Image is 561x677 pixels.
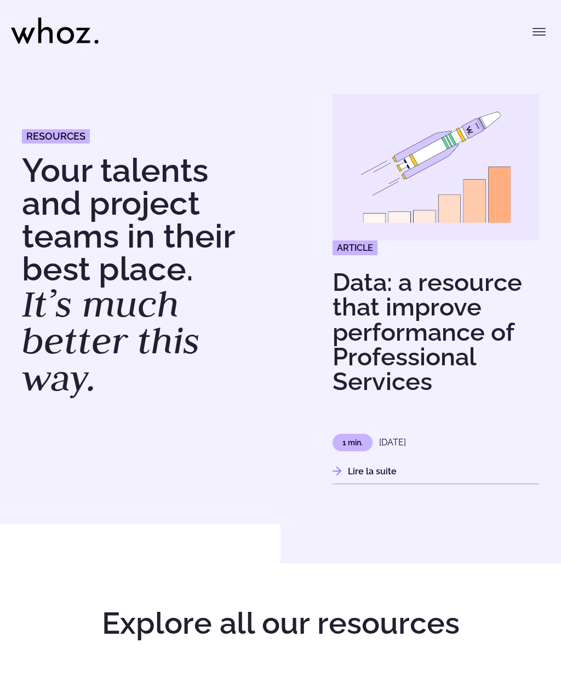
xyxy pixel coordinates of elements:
[379,437,406,447] time: [DATE]
[22,154,270,397] h1: Your talents and project teams in their best place.
[26,131,85,141] span: Resources
[22,607,539,640] h2: Explore all our resources
[333,94,539,484] a: Data: a resource that improve performance of Professional Services Article Data: a resource that ...
[22,279,200,401] em: It’s much better this way.
[333,464,539,478] p: Lire la suite
[333,270,539,394] h3: Data: a resource that improve performance of Professional Services
[333,91,539,243] img: Data: a resource that improve performance of Professional Services
[528,21,550,43] button: Toggle menu
[333,240,377,255] span: Article
[333,434,373,451] p: 1 min.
